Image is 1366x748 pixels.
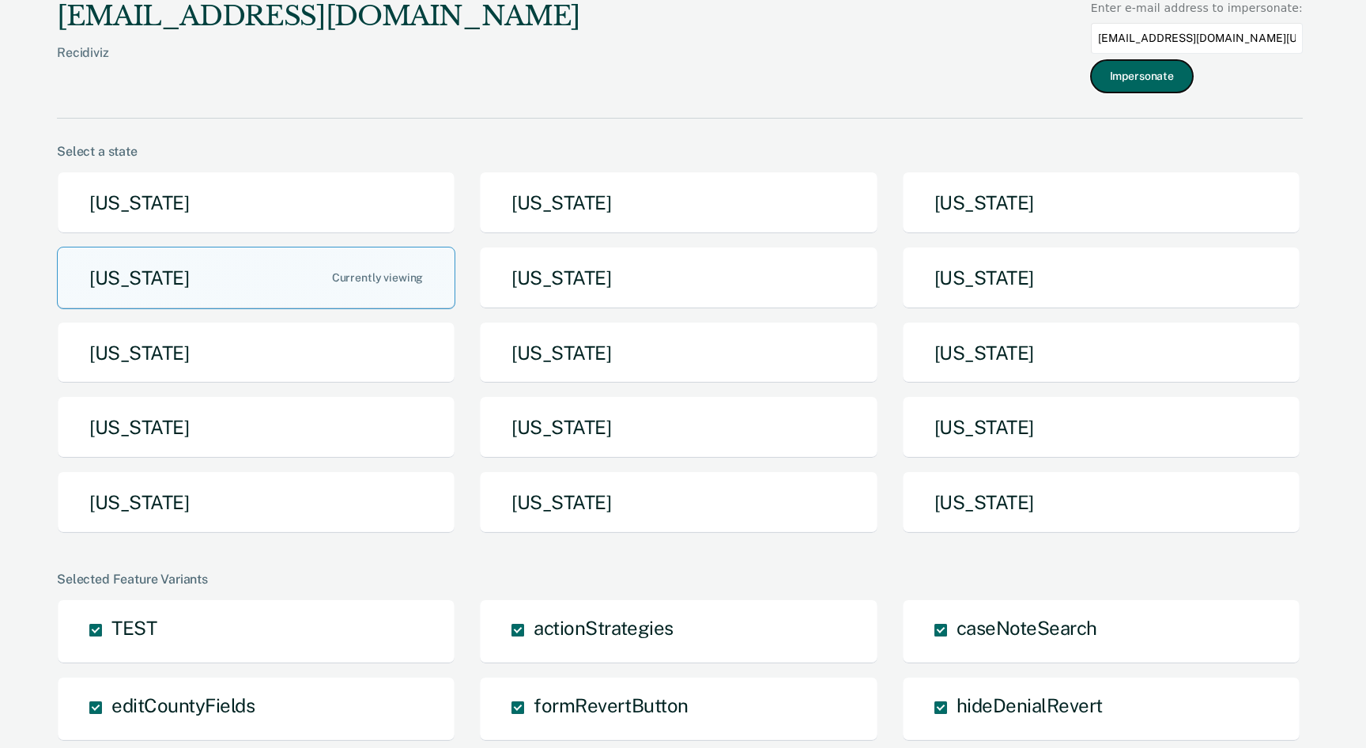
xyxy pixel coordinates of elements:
[902,396,1300,459] button: [US_STATE]
[57,322,455,384] button: [US_STATE]
[57,45,580,85] div: Recidiviz
[902,247,1300,309] button: [US_STATE]
[57,572,1303,587] div: Selected Feature Variants
[479,172,877,234] button: [US_STATE]
[902,322,1300,384] button: [US_STATE]
[111,617,157,639] span: TEST
[902,471,1300,534] button: [US_STATE]
[57,247,455,309] button: [US_STATE]
[57,471,455,534] button: [US_STATE]
[534,694,688,716] span: formRevertButton
[57,396,455,459] button: [US_STATE]
[957,617,1097,639] span: caseNoteSearch
[1091,23,1303,54] input: Enter an email to impersonate...
[479,396,877,459] button: [US_STATE]
[57,172,455,234] button: [US_STATE]
[957,694,1103,716] span: hideDenialRevert
[902,172,1300,234] button: [US_STATE]
[534,617,673,639] span: actionStrategies
[479,247,877,309] button: [US_STATE]
[111,694,255,716] span: editCountyFields
[57,144,1303,159] div: Select a state
[479,471,877,534] button: [US_STATE]
[479,322,877,384] button: [US_STATE]
[1091,60,1193,93] button: Impersonate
